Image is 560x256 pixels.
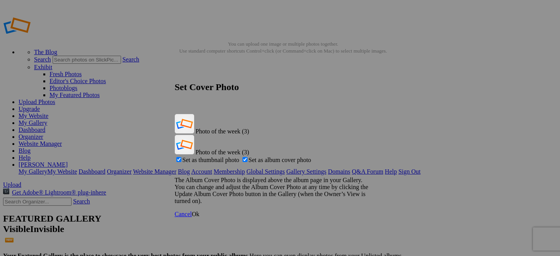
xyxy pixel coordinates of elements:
[192,211,200,217] span: Ok
[175,177,380,205] p: The Album Cover Photo is displayed above the album page in your Gallery. You can change and adjus...
[183,157,239,163] span: Set as thumbnail photo
[176,157,181,162] input: Set as thumbnail photo
[175,82,380,92] h2: Set Cover Photo
[196,149,249,155] span: Photo of the week (3)
[242,157,248,162] input: Set as album cover photo
[196,128,249,135] span: Photo of the week (3)
[175,211,192,217] a: Cancel
[249,157,311,163] span: Set as album cover photo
